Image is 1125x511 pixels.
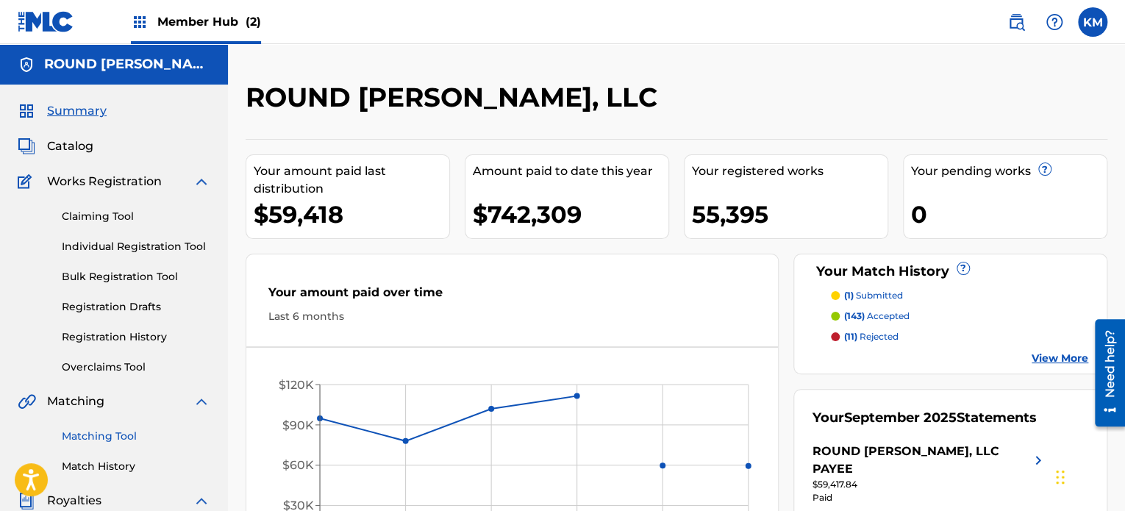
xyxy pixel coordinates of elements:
img: right chevron icon [1029,443,1047,478]
a: Overclaims Tool [62,360,210,375]
div: Your amount paid over time [268,284,756,309]
a: Claiming Tool [62,209,210,224]
div: Paid [813,491,1047,504]
img: Summary [18,102,35,120]
div: Drag [1056,455,1065,499]
img: expand [193,492,210,510]
div: Amount paid to date this year [473,162,668,180]
div: Your Match History [813,262,1088,282]
div: Your pending works [911,162,1107,180]
span: Works Registration [47,173,162,190]
div: Last 6 months [268,309,756,324]
div: Your Statements [813,408,1037,428]
div: $742,309 [473,198,668,231]
img: Matching [18,393,36,410]
div: $59,417.84 [813,478,1047,491]
span: (11) [844,331,857,342]
img: Works Registration [18,173,37,190]
a: ROUND [PERSON_NAME], LLC PAYEEright chevron icon$59,417.84Paid [813,443,1047,504]
div: 0 [911,198,1107,231]
div: Your registered works [692,162,888,180]
div: $59,418 [254,198,449,231]
span: (1) [844,290,854,301]
tspan: $60K [282,458,314,472]
tspan: $90K [282,418,314,432]
a: (143) accepted [831,310,1088,323]
span: ? [957,262,969,274]
a: Registration History [62,329,210,345]
a: (11) rejected [831,330,1088,343]
a: SummarySummary [18,102,107,120]
div: Help [1040,7,1069,37]
a: View More [1032,351,1088,366]
span: Royalties [47,492,101,510]
a: Individual Registration Tool [62,239,210,254]
h5: ROUND HILL CARLIN, LLC [44,56,210,73]
img: help [1046,13,1063,31]
div: Your amount paid last distribution [254,162,449,198]
img: Top Rightsholders [131,13,149,31]
iframe: Chat Widget [1051,440,1125,511]
img: Catalog [18,137,35,155]
a: Public Search [1001,7,1031,37]
a: Matching Tool [62,429,210,444]
iframe: Resource Center [1084,314,1125,432]
span: ? [1039,163,1051,175]
a: Registration Drafts [62,299,210,315]
span: Member Hub [157,13,261,30]
img: Royalties [18,492,35,510]
img: MLC Logo [18,11,74,32]
span: Matching [47,393,104,410]
p: submitted [844,289,903,302]
div: 55,395 [692,198,888,231]
span: Catalog [47,137,93,155]
div: ROUND [PERSON_NAME], LLC PAYEE [813,443,1029,478]
h2: ROUND [PERSON_NAME], LLC [246,81,665,114]
span: Summary [47,102,107,120]
p: rejected [844,330,899,343]
tspan: $120K [279,378,314,392]
img: Accounts [18,56,35,74]
span: September 2025 [844,410,957,426]
img: expand [193,173,210,190]
a: Match History [62,459,210,474]
img: search [1007,13,1025,31]
div: User Menu [1078,7,1107,37]
a: Bulk Registration Tool [62,269,210,285]
span: (143) [844,310,865,321]
p: accepted [844,310,910,323]
span: (2) [246,15,261,29]
img: expand [193,393,210,410]
a: (1) submitted [831,289,1088,302]
a: CatalogCatalog [18,137,93,155]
